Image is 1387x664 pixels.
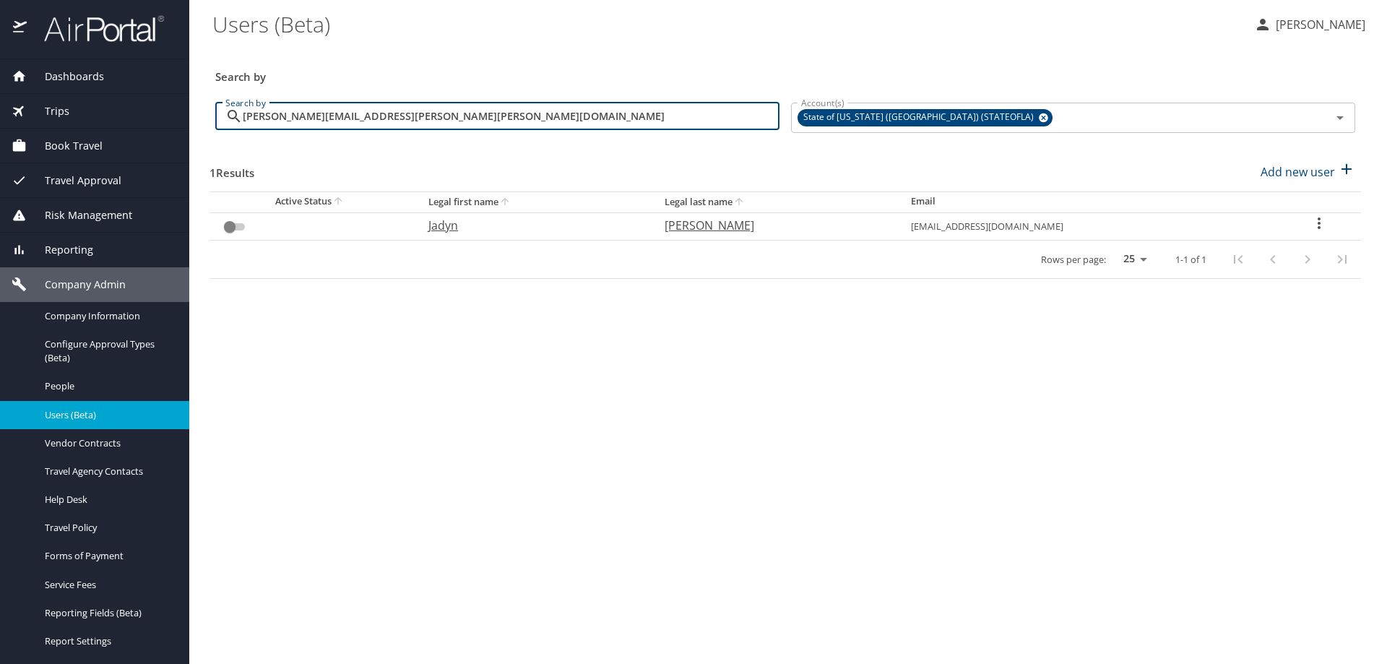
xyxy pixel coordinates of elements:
[798,109,1053,126] div: State of [US_STATE] ([GEOGRAPHIC_DATA]) (STATEOFLA)
[417,191,653,212] th: Legal first name
[45,521,172,535] span: Travel Policy
[28,14,164,43] img: airportal-logo.png
[899,212,1276,240] td: [EMAIL_ADDRESS][DOMAIN_NAME]
[209,191,417,212] th: Active Status
[798,110,1042,125] span: State of [US_STATE] ([GEOGRAPHIC_DATA]) (STATEOFLA)
[215,60,1355,85] h3: Search by
[212,1,1243,46] h1: Users (Beta)
[1271,16,1365,33] p: [PERSON_NAME]
[498,196,513,210] button: sort
[27,173,121,189] span: Travel Approval
[1261,163,1335,181] p: Add new user
[45,606,172,620] span: Reporting Fields (Beta)
[45,337,172,365] span: Configure Approval Types (Beta)
[332,195,346,209] button: sort
[27,103,69,119] span: Trips
[428,217,636,234] p: Jadyn
[665,217,882,234] p: [PERSON_NAME]
[13,14,28,43] img: icon-airportal.png
[45,634,172,648] span: Report Settings
[1255,156,1361,188] button: Add new user
[899,191,1276,212] th: Email
[45,578,172,592] span: Service Fees
[27,242,93,258] span: Reporting
[209,156,254,181] h3: 1 Results
[45,408,172,422] span: Users (Beta)
[243,103,779,130] input: Search by name or email
[45,549,172,563] span: Forms of Payment
[1175,255,1206,264] p: 1-1 of 1
[733,196,747,210] button: sort
[653,191,899,212] th: Legal last name
[45,436,172,450] span: Vendor Contracts
[1112,249,1152,270] select: rows per page
[1248,12,1371,38] button: [PERSON_NAME]
[45,493,172,506] span: Help Desk
[45,465,172,478] span: Travel Agency Contacts
[45,309,172,323] span: Company Information
[27,277,126,293] span: Company Admin
[1041,255,1106,264] p: Rows per page:
[27,138,103,154] span: Book Travel
[27,69,104,85] span: Dashboards
[27,207,132,223] span: Risk Management
[45,379,172,393] span: People
[1330,108,1350,128] button: Open
[209,191,1361,279] table: User Search Table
